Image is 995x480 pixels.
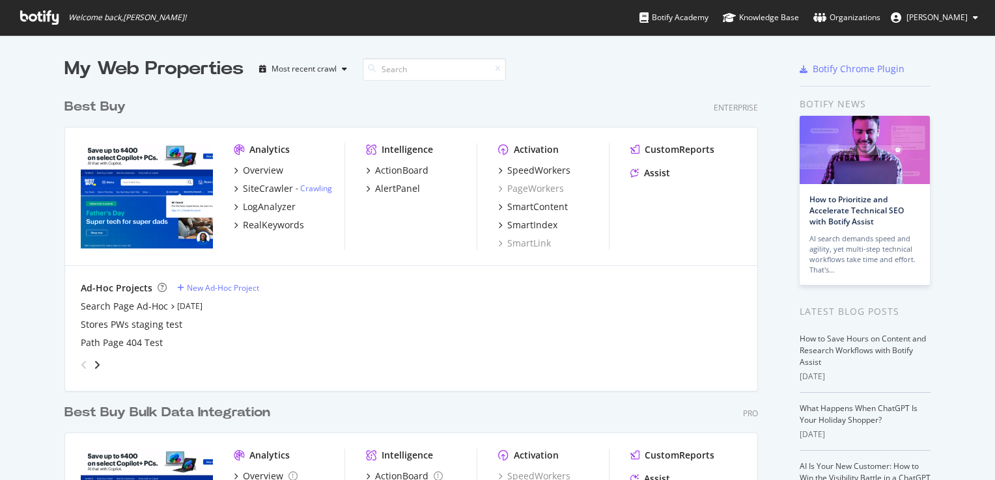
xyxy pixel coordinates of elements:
[813,62,904,75] div: Botify Chrome Plugin
[81,282,152,295] div: Ad-Hoc Projects
[800,371,931,382] div: [DATE]
[234,200,296,213] a: LogAnalyzer
[630,449,714,462] a: CustomReports
[64,403,275,422] a: Best Buy Bulk Data Integration
[800,97,931,111] div: Botify news
[234,219,304,232] a: RealKeywords
[64,98,126,116] div: Best Buy
[243,182,293,195] div: SiteCrawler
[644,167,670,180] div: Assist
[514,143,559,156] div: Activation
[234,164,283,177] a: Overview
[363,58,506,81] input: Search
[366,164,428,177] a: ActionBoard
[514,449,559,462] div: Activation
[800,333,926,367] a: How to Save Hours on Content and Research Workflows with Botify Assist
[906,12,968,23] span: Courtney Beyer
[249,449,290,462] div: Analytics
[507,219,557,232] div: SmartIndex
[809,194,904,227] a: How to Prioritize and Accelerate Technical SEO with Botify Assist
[68,12,186,23] span: Welcome back, [PERSON_NAME] !
[76,354,92,375] div: angle-left
[243,219,304,232] div: RealKeywords
[81,318,182,331] a: Stores PWs staging test
[813,11,880,24] div: Organizations
[375,182,420,195] div: AlertPanel
[234,182,332,195] a: SiteCrawler- Crawling
[249,143,290,156] div: Analytics
[243,200,296,213] div: LogAnalyzer
[272,65,337,73] div: Most recent crawl
[507,200,568,213] div: SmartContent
[498,200,568,213] a: SmartContent
[809,233,920,275] div: AI search demands speed and agility, yet multi-step technical workflows take time and effort. Tha...
[187,282,259,293] div: New Ad-Hoc Project
[254,59,352,79] button: Most recent crawl
[639,11,708,24] div: Botify Academy
[800,116,930,184] img: How to Prioritize and Accelerate Technical SEO with Botify Assist
[81,300,168,313] a: Search Page Ad-Hoc
[800,304,931,319] div: Latest Blog Posts
[64,56,244,82] div: My Web Properties
[300,183,332,194] a: Crawling
[630,167,670,180] a: Assist
[366,182,420,195] a: AlertPanel
[81,143,213,248] img: bestbuy.com
[498,182,564,195] a: PageWorkers
[177,300,203,312] a: [DATE]
[92,358,102,371] div: angle-right
[630,143,714,156] a: CustomReports
[507,164,570,177] div: SpeedWorkers
[800,429,931,440] div: [DATE]
[382,449,433,462] div: Intelligence
[64,98,131,116] a: Best Buy
[800,403,918,425] a: What Happens When ChatGPT Is Your Holiday Shopper?
[645,449,714,462] div: CustomReports
[81,336,163,349] a: Path Page 404 Test
[880,7,988,28] button: [PERSON_NAME]
[296,183,332,194] div: -
[177,282,259,293] a: New Ad-Hoc Project
[382,143,433,156] div: Intelligence
[243,164,283,177] div: Overview
[375,164,428,177] div: ActionBoard
[714,102,758,113] div: Enterprise
[498,164,570,177] a: SpeedWorkers
[723,11,799,24] div: Knowledge Base
[800,62,904,75] a: Botify Chrome Plugin
[498,237,551,250] a: SmartLink
[743,408,758,419] div: Pro
[645,143,714,156] div: CustomReports
[64,403,270,422] div: Best Buy Bulk Data Integration
[498,219,557,232] a: SmartIndex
